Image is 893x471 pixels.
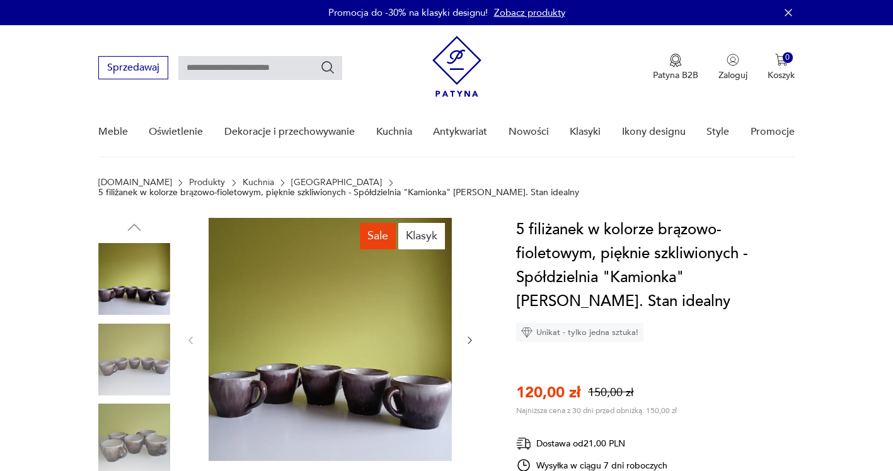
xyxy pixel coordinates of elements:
button: Patyna B2B [653,54,698,81]
img: Ikona medalu [669,54,682,67]
a: Produkty [189,178,225,188]
a: Dekoracje i przechowywanie [224,108,355,156]
img: Ikona dostawy [516,436,531,451]
a: Style [706,108,729,156]
div: Klasyk [398,223,445,249]
a: Zobacz produkty [494,6,565,19]
a: Nowości [509,108,549,156]
button: Szukaj [320,60,335,75]
div: Dostawa od 21,00 PLN [516,436,667,451]
a: Antykwariat [433,108,487,156]
p: 120,00 zł [516,382,580,403]
button: Zaloguj [718,54,747,81]
a: Sprzedawaj [98,64,168,73]
img: Ikona diamentu [521,327,533,338]
img: Patyna - sklep z meblami i dekoracjami vintage [432,36,481,97]
p: Zaloguj [718,69,747,81]
p: Patyna B2B [653,69,698,81]
div: Sale [360,223,396,249]
img: Ikona koszyka [775,54,788,66]
div: Unikat - tylko jedna sztuka! [516,323,643,342]
div: 0 [783,52,793,63]
p: Promocja do -30% na klasyki designu! [328,6,488,19]
button: Sprzedawaj [98,56,168,79]
p: Koszyk [768,69,795,81]
a: Kuchnia [243,178,274,188]
a: Promocje [751,108,795,156]
img: Ikonka użytkownika [727,54,739,66]
img: Zdjęcie produktu 5 filiżanek w kolorze brązowo-fioletowym, pięknie szkliwionych - Spółdzielnia "K... [98,243,170,315]
a: Meble [98,108,128,156]
button: 0Koszyk [768,54,795,81]
p: 5 filiżanek w kolorze brązowo-fioletowym, pięknie szkliwionych - Spółdzielnia "Kamionka" [PERSON_... [98,188,579,198]
h1: 5 filiżanek w kolorze brązowo-fioletowym, pięknie szkliwionych - Spółdzielnia "Kamionka" [PERSON_... [516,218,795,314]
a: Kuchnia [376,108,412,156]
a: Ikona medaluPatyna B2B [653,54,698,81]
p: Najniższa cena z 30 dni przed obniżką: 150,00 zł [516,406,677,416]
img: Zdjęcie produktu 5 filiżanek w kolorze brązowo-fioletowym, pięknie szkliwionych - Spółdzielnia "K... [209,218,452,461]
a: Klasyki [570,108,601,156]
p: 150,00 zł [588,385,633,400]
a: [GEOGRAPHIC_DATA] [291,178,382,188]
a: Ikony designu [622,108,686,156]
img: Zdjęcie produktu 5 filiżanek w kolorze brązowo-fioletowym, pięknie szkliwionych - Spółdzielnia "K... [98,324,170,395]
a: Oświetlenie [149,108,203,156]
a: [DOMAIN_NAME] [98,178,172,188]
